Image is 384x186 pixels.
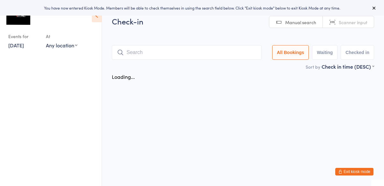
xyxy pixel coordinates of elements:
div: At [46,31,77,42]
h2: Check-in [112,16,374,26]
span: Scanner input [339,19,367,25]
div: You have now entered Kiosk Mode. Members will be able to check themselves in using the search fie... [10,5,374,10]
button: Checked in [341,45,374,60]
div: Check in time (DESC) [322,63,374,70]
a: [DATE] [8,42,24,49]
span: Manual search [285,19,316,25]
button: Exit kiosk mode [335,168,373,176]
label: Sort by [306,64,320,70]
button: Waiting [312,45,337,60]
div: Any location [46,42,77,49]
button: All Bookings [272,45,309,60]
input: Search [112,45,262,60]
div: Events for [8,31,40,42]
div: Loading... [112,73,135,80]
